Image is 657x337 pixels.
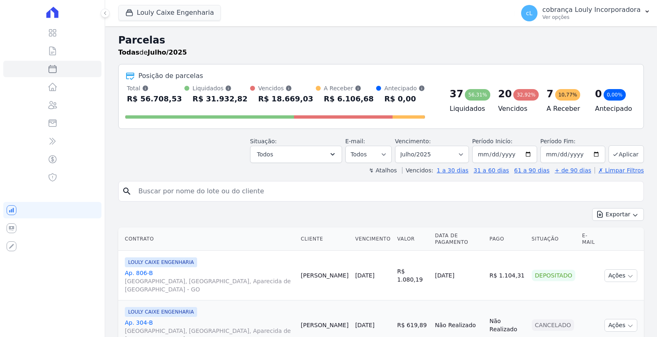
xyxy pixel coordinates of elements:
th: Data de Pagamento [432,227,486,251]
td: R$ 1.104,31 [486,251,528,300]
label: Vencidos: [402,167,433,174]
span: LOULY CAIXE ENGENHARIA [125,307,197,317]
div: Antecipado [384,84,425,92]
span: Todos [257,149,273,159]
div: Liquidados [193,84,248,92]
div: 0 [595,87,602,101]
a: + de 90 dias [555,167,591,174]
div: 32,92% [513,89,539,101]
td: [DATE] [432,251,486,300]
a: 61 a 90 dias [514,167,549,174]
p: Ver opções [542,14,641,21]
div: 56,31% [465,89,490,101]
a: Ap. 806-B[GEOGRAPHIC_DATA], [GEOGRAPHIC_DATA], Aparecida de [GEOGRAPHIC_DATA] - GO [125,269,294,293]
div: 10,77% [555,89,581,101]
p: cobrança Louly Incorporadora [542,6,641,14]
div: Depositado [532,270,576,281]
label: Período Inicío: [472,138,512,144]
div: Total [127,84,182,92]
button: Exportar [592,208,644,221]
a: [DATE] [355,322,374,328]
h4: Liquidados [450,104,485,114]
h2: Parcelas [118,33,644,48]
a: ✗ Limpar Filtros [595,167,644,174]
td: [PERSON_NAME] [298,251,352,300]
button: cL cobrança Louly Incorporadora Ver opções [515,2,657,25]
h4: Vencidos [498,104,533,114]
th: Valor [394,227,432,251]
input: Buscar por nome do lote ou do cliente [133,183,640,199]
p: de [118,48,187,57]
div: A Receber [324,84,374,92]
div: 37 [450,87,463,101]
div: R$ 18.669,03 [258,92,313,105]
th: Situação [528,227,579,251]
div: 20 [498,87,512,101]
button: Ações [604,319,637,332]
span: [GEOGRAPHIC_DATA], [GEOGRAPHIC_DATA], Aparecida de [GEOGRAPHIC_DATA] - GO [125,277,294,293]
a: 31 a 60 dias [473,167,509,174]
th: Contrato [118,227,298,251]
button: Ações [604,269,637,282]
div: R$ 6.106,68 [324,92,374,105]
td: R$ 1.080,19 [394,251,432,300]
a: [DATE] [355,272,374,279]
label: E-mail: [345,138,365,144]
div: R$ 31.932,82 [193,92,248,105]
div: R$ 56.708,53 [127,92,182,105]
h4: Antecipado [595,104,630,114]
div: 0,00% [604,89,626,101]
div: R$ 0,00 [384,92,425,105]
i: search [122,186,132,196]
label: Situação: [250,138,277,144]
label: Vencimento: [395,138,431,144]
a: 1 a 30 dias [437,167,469,174]
th: Vencimento [352,227,394,251]
th: E-mail [579,227,601,251]
button: Louly Caixe Engenharia [118,5,221,21]
span: LOULY CAIXE ENGENHARIA [125,257,197,267]
button: Aplicar [609,145,644,163]
div: Posição de parcelas [138,71,203,81]
span: cL [526,10,533,16]
strong: Julho/2025 [148,48,187,56]
label: Período Fim: [540,137,605,146]
div: 7 [547,87,554,101]
h4: A Receber [547,104,582,114]
strong: Todas [118,48,140,56]
th: Pago [486,227,528,251]
button: Todos [250,146,342,163]
label: ↯ Atalhos [369,167,397,174]
div: Vencidos [258,84,313,92]
div: Cancelado [532,319,574,331]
